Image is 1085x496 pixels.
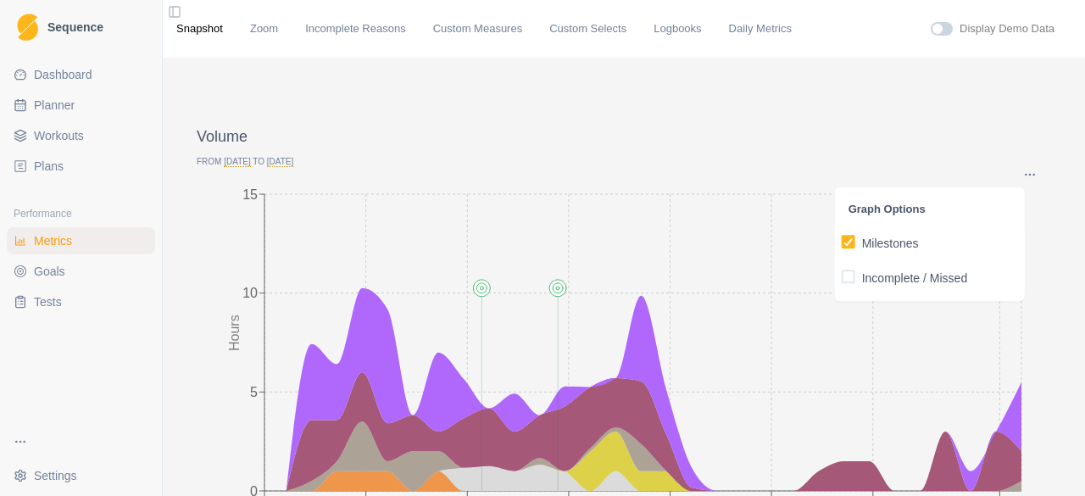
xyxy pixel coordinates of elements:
[197,125,1051,148] p: Volume
[176,20,223,37] a: Snapshot
[250,20,278,37] a: Zoom
[7,122,155,149] a: Workouts
[34,158,64,175] span: Plans
[305,20,406,37] a: Incomplete Reasons
[654,20,701,37] a: Logbooks
[7,200,155,227] div: Performance
[862,270,968,287] p: Incomplete / Missed
[960,20,1054,37] label: Display Demo Data
[7,462,155,489] button: Settings
[7,7,155,47] a: LogoSequence
[250,385,258,399] tspan: 5
[7,288,155,315] a: Tests
[862,235,919,253] p: Milestones
[47,21,103,33] span: Sequence
[34,263,65,280] span: Goals
[433,20,522,37] a: Custom Measures
[17,14,38,42] img: Logo
[7,153,155,180] a: Plans
[34,97,75,114] span: Planner
[7,258,155,285] a: Goals
[7,92,155,119] a: Planner
[34,293,62,310] span: Tests
[849,201,1011,218] p: Graph Options
[7,61,155,88] a: Dashboard
[242,187,258,201] tspan: 15
[197,155,1051,168] p: From to
[34,66,92,83] span: Dashboard
[34,232,72,249] span: Metrics
[242,286,258,300] tspan: 10
[224,157,250,167] span: [DATE]
[549,20,626,37] a: Custom Selects
[729,20,792,37] a: Daily Metrics
[227,315,242,351] tspan: Hours
[7,227,155,254] a: Metrics
[267,157,293,167] span: [DATE]
[34,127,84,144] span: Workouts
[1022,168,1038,181] button: Options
